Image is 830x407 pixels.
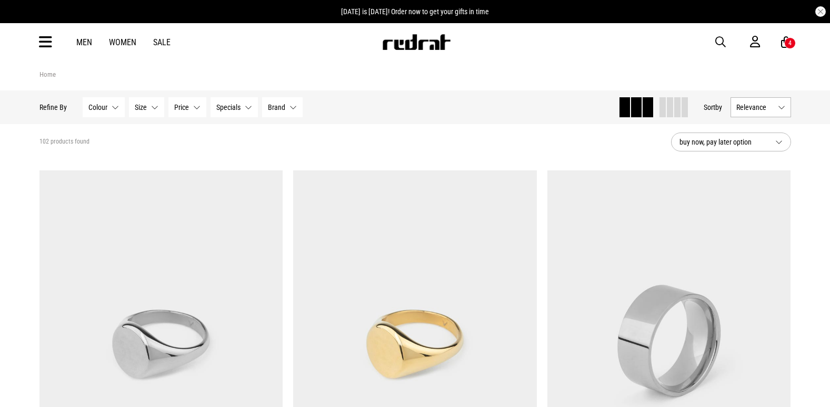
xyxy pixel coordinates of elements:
[129,97,164,117] button: Size
[153,37,171,47] a: Sale
[781,37,791,48] a: 4
[135,103,147,111] span: Size
[736,103,774,111] span: Relevance
[83,97,125,117] button: Colour
[341,7,489,16] span: [DATE] is [DATE]! Order now to get your gifts in time
[715,103,722,111] span: by
[168,97,206,117] button: Price
[679,136,767,148] span: buy now, pay later option
[788,39,792,47] div: 4
[39,138,89,146] span: 102 products found
[382,34,451,50] img: Redrat logo
[109,37,136,47] a: Women
[262,97,303,117] button: Brand
[731,97,791,117] button: Relevance
[88,103,107,111] span: Colour
[268,103,285,111] span: Brand
[39,70,56,78] a: Home
[76,37,92,47] a: Men
[211,97,258,117] button: Specials
[671,133,791,151] button: buy now, pay later option
[216,103,241,111] span: Specials
[39,103,67,111] p: Refine By
[174,103,189,111] span: Price
[704,101,722,114] button: Sortby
